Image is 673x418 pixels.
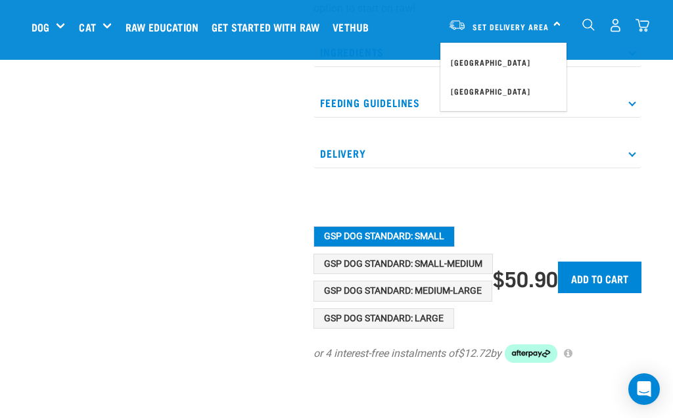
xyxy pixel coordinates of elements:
[313,226,455,247] button: GSP Dog Standard: Small
[208,1,329,53] a: Get started with Raw
[313,308,454,329] button: GSP Dog Standard: Large
[313,139,641,168] p: Delivery
[558,262,641,293] input: Add to cart
[329,1,379,53] a: Vethub
[32,19,49,35] a: Dog
[313,254,493,275] button: GSP Dog Standard: Small-Medium
[440,48,567,77] a: [GEOGRAPHIC_DATA]
[458,346,490,361] span: $12.72
[609,18,622,32] img: user.png
[122,1,208,53] a: Raw Education
[313,88,641,118] p: Feeding Guidelines
[313,281,492,302] button: GSP Dog Standard: Medium-Large
[493,266,558,290] div: $50.90
[448,19,466,31] img: van-moving.png
[582,18,595,31] img: home-icon-1@2x.png
[628,373,660,405] div: Open Intercom Messenger
[473,24,549,29] span: Set Delivery Area
[313,344,641,363] div: or 4 interest-free instalments of by
[79,19,95,35] a: Cat
[440,77,567,106] a: [GEOGRAPHIC_DATA]
[505,344,557,363] img: Afterpay
[636,18,649,32] img: home-icon@2x.png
